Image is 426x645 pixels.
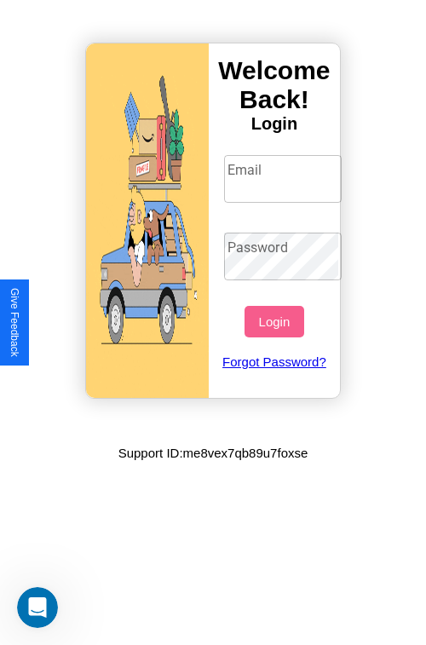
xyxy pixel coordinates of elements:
[86,43,209,398] img: gif
[9,288,20,357] div: Give Feedback
[17,587,58,628] iframe: Intercom live chat
[118,441,308,464] p: Support ID: me8vex7qb89u7foxse
[209,114,340,134] h4: Login
[209,56,340,114] h3: Welcome Back!
[216,337,334,386] a: Forgot Password?
[245,306,303,337] button: Login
